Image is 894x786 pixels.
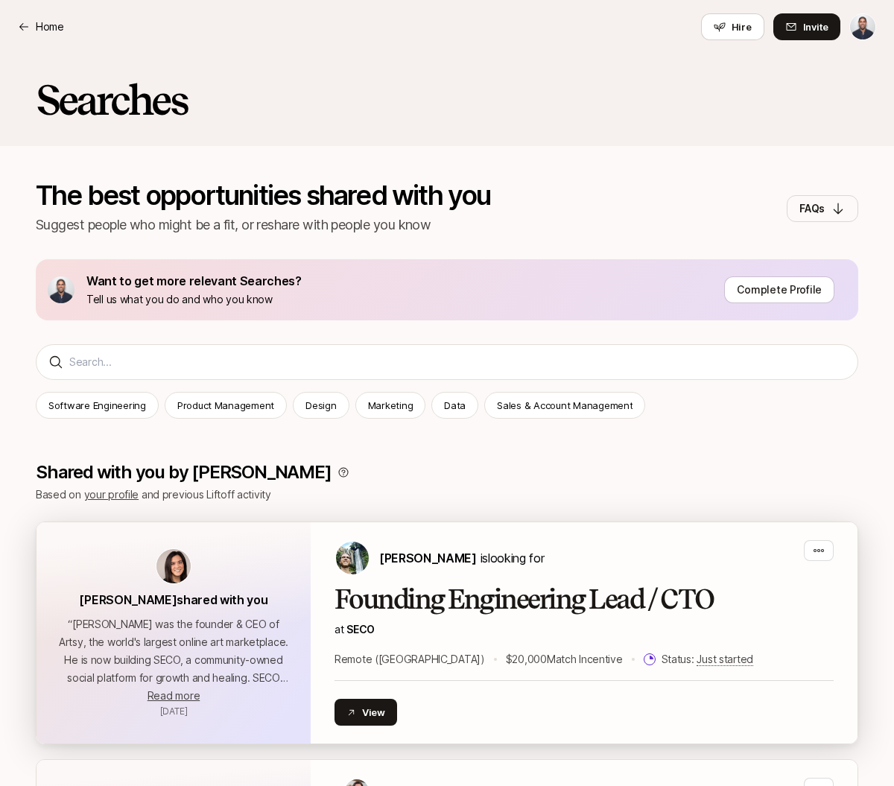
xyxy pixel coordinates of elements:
[346,623,375,636] span: SECO
[336,542,369,574] img: Carter Cleveland
[79,592,267,607] span: [PERSON_NAME] shared with you
[148,689,200,702] span: Read more
[335,650,485,668] p: Remote ([GEOGRAPHIC_DATA])
[48,398,146,413] p: Software Engineering
[54,615,293,687] p: “ [PERSON_NAME] was the founder & CEO of Artsy, the world's largest online art marketplace. He is...
[36,215,491,235] p: Suggest people who might be a fit, or reshare with people you know
[305,398,336,413] p: Design
[86,271,302,291] p: Want to get more relevant Searches?
[48,276,74,303] img: ACg8ocIQ4KCK_Fie--cJOZhE7Uqso_OghRSEXT38UL2vB6Kv81pZ=s160-c
[803,19,828,34] span: Invite
[799,200,825,218] p: FAQs
[732,19,752,34] span: Hire
[662,650,753,668] p: Status:
[787,195,858,222] button: FAQs
[497,398,633,413] p: Sales & Account Management
[36,182,491,209] p: The best opportunities shared with you
[724,276,834,303] button: Complete Profile
[36,486,858,504] p: Based on and previous Liftoff activity
[335,621,834,638] p: at
[379,548,544,568] p: is looking for
[701,13,764,40] button: Hire
[444,398,466,413] p: Data
[368,398,413,413] p: Marketing
[36,18,64,36] p: Home
[849,13,876,40] button: Samir Uppaluru
[850,14,875,39] img: Samir Uppaluru
[36,462,332,483] p: Shared with you by [PERSON_NAME]
[36,77,187,122] h2: Searches
[737,281,822,299] p: Complete Profile
[84,488,139,501] a: your profile
[148,687,200,705] button: Read more
[177,398,274,413] p: Product Management
[160,706,188,717] span: July 2, 2025 10:12am
[156,549,191,583] img: avatar-url
[506,650,623,668] p: $20,000 Match Incentive
[69,353,846,371] input: Search...
[335,699,397,726] button: View
[773,13,840,40] button: Invite
[86,291,302,308] p: Tell us what you do and who you know
[697,653,753,666] span: Just started
[379,551,477,565] span: [PERSON_NAME]
[335,585,834,615] h2: Founding Engineering Lead / CTO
